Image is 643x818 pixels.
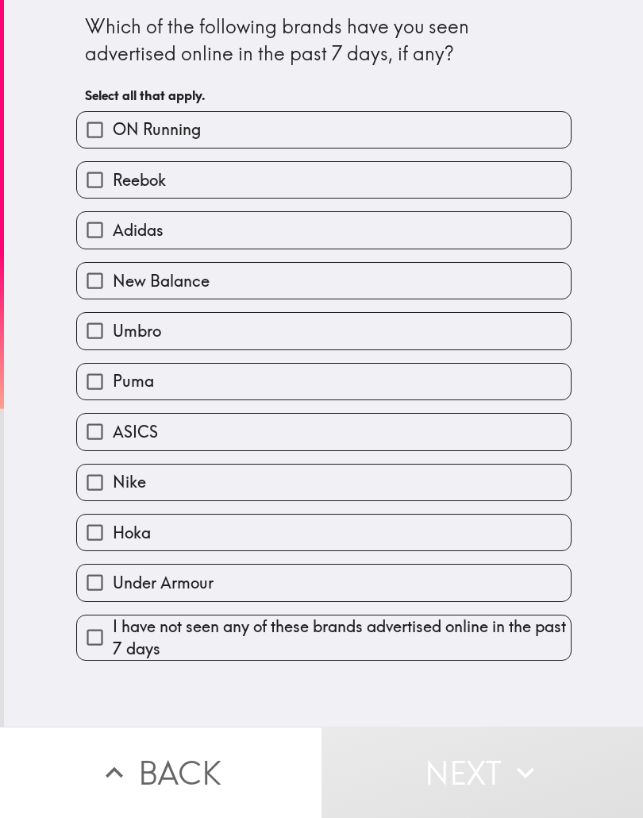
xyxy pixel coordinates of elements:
button: ON Running [77,112,571,148]
button: Puma [77,364,571,399]
button: Umbro [77,313,571,349]
span: ON Running [113,118,201,141]
span: New Balance [113,270,210,292]
button: Nike [77,465,571,500]
span: Puma [113,370,154,392]
button: Hoka [77,515,571,550]
span: ASICS [113,421,158,443]
button: Reebok [77,162,571,198]
button: ASICS [77,414,571,450]
button: New Balance [77,263,571,299]
span: Adidas [113,219,164,241]
button: I have not seen any of these brands advertised online in the past 7 days [77,615,571,660]
button: Under Armour [77,565,571,600]
h6: Select all that apply. [85,87,563,104]
button: Next [321,727,643,818]
span: Nike [113,471,146,493]
button: Adidas [77,212,571,248]
span: Hoka [113,522,151,544]
span: Under Armour [113,572,214,594]
span: Umbro [113,320,161,342]
span: Reebok [113,169,166,191]
span: I have not seen any of these brands advertised online in the past 7 days [113,615,571,660]
div: Which of the following brands have you seen advertised online in the past 7 days, if any? [85,14,563,67]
